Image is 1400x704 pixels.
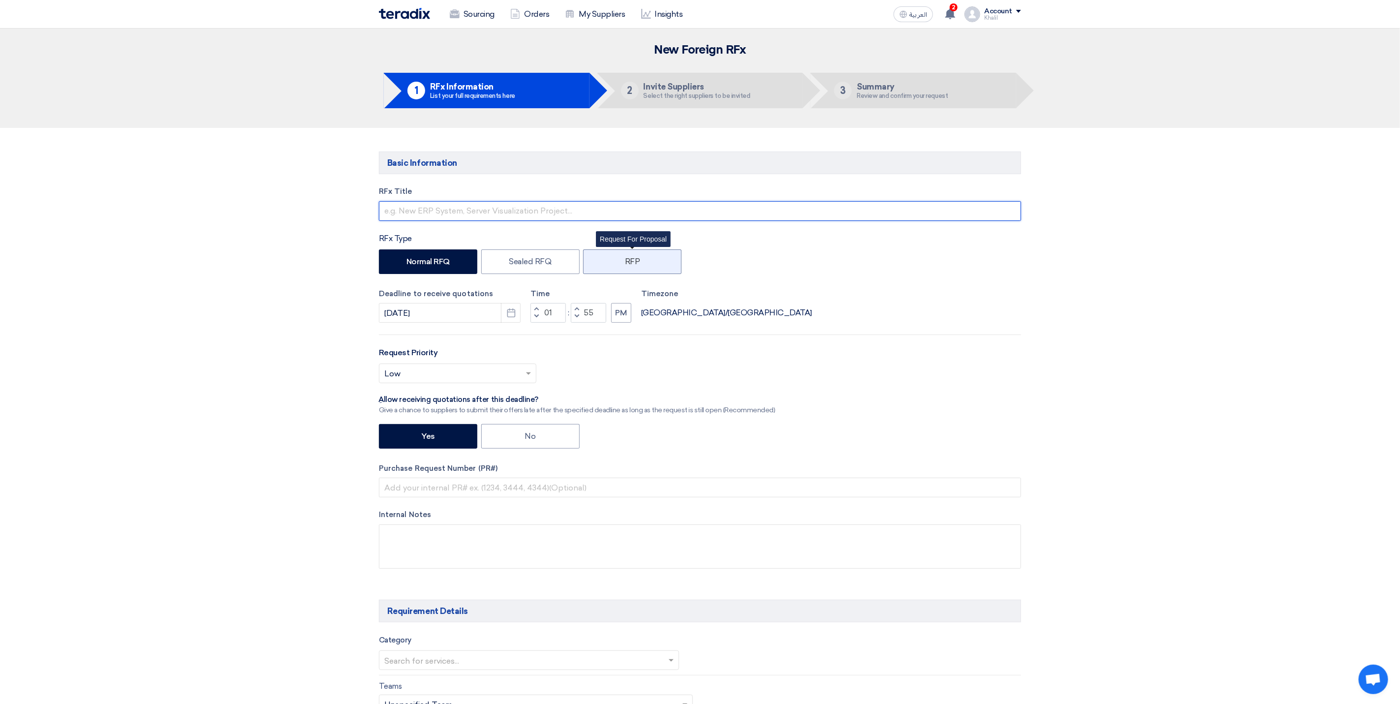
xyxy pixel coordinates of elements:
[379,186,1021,197] label: RFx Title
[502,3,557,25] a: Orders
[566,307,571,319] div: :
[379,152,1021,174] h5: Basic Information
[583,249,682,274] label: RFP
[641,288,812,300] label: Timezone
[379,347,437,359] label: Request Priority
[379,43,1021,57] h2: New Foreign RFx
[379,635,411,646] label: Category
[379,395,776,405] div: ِAllow receiving quotations after this deadline?
[857,92,948,99] div: Review and confirm your request
[379,249,477,274] label: Normal RFQ
[407,82,425,99] div: 1
[641,307,812,319] div: [GEOGRAPHIC_DATA]/[GEOGRAPHIC_DATA]
[379,288,521,300] label: Deadline to receive quotations
[964,6,980,22] img: profile_test.png
[857,82,948,91] h5: Summary
[984,15,1021,21] div: Khalil
[530,288,631,300] label: Time
[557,3,633,25] a: My Suppliers
[621,82,639,99] div: 2
[379,681,402,692] label: Teams
[481,424,580,449] label: No
[379,233,1021,245] div: RFx Type
[379,201,1021,221] input: e.g. New ERP System, Server Visualization Project...
[379,478,1021,497] input: Add your internal PR# ex. (1234, 3444, 4344)(Optional)
[909,11,927,18] span: العربية
[442,3,502,25] a: Sourcing
[379,424,477,449] label: Yes
[430,82,515,91] h5: RFx Information
[379,463,1021,474] label: Purchase Request Number (PR#)
[984,7,1012,16] div: Account
[611,303,631,323] button: PM
[379,509,1021,520] label: Internal Notes
[950,3,958,11] span: 2
[571,303,606,323] input: Minutes
[834,82,852,99] div: 3
[379,303,521,323] input: yyyy-mm-dd
[481,249,580,274] label: Sealed RFQ
[379,405,776,415] div: Give a chance to suppliers to submit their offers late after the specified deadline as long as th...
[596,231,671,247] div: Request For Proposal
[1359,665,1388,694] div: Open chat
[430,92,515,99] div: List your full requirements here
[894,6,933,22] button: العربية
[644,82,750,91] h5: Invite Suppliers
[379,8,430,19] img: Teradix logo
[633,3,691,25] a: Insights
[379,600,1021,622] h5: Requirement Details
[644,92,750,99] div: Select the right suppliers to be invited
[530,303,566,323] input: Hours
